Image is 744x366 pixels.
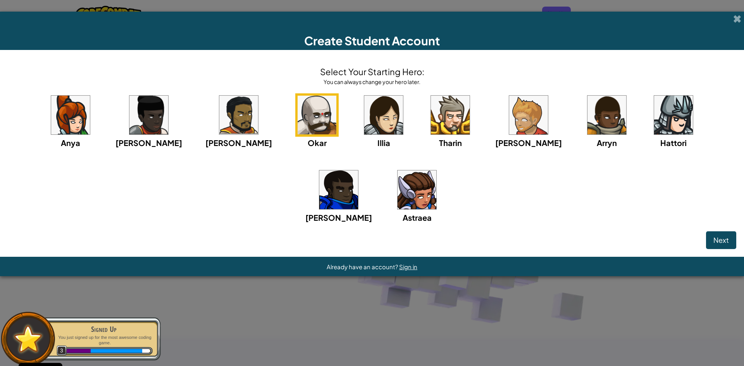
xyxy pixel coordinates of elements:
[304,33,440,48] span: Create Student Account
[587,96,626,134] img: portrait.png
[298,96,336,134] img: portrait.png
[431,96,470,134] img: portrait.png
[51,96,90,134] img: portrait.png
[10,321,46,356] img: default.png
[55,335,153,346] p: You just signed up for the most awesome coding game.
[305,213,372,222] span: [PERSON_NAME]
[495,138,562,148] span: [PERSON_NAME]
[377,138,390,148] span: Illia
[61,138,80,148] span: Anya
[706,231,736,249] button: Next
[327,263,399,270] span: Already have an account?
[57,345,67,356] span: 3
[115,138,182,148] span: [PERSON_NAME]
[219,96,258,134] img: portrait.png
[320,78,424,86] div: You can always change your hero later.
[129,96,168,134] img: portrait.png
[439,138,462,148] span: Tharin
[320,65,424,78] h4: Select Your Starting Hero:
[660,138,687,148] span: Hattori
[399,263,417,270] a: Sign in
[55,324,153,335] div: Signed Up
[509,96,548,134] img: portrait.png
[364,96,403,134] img: portrait.png
[398,170,436,209] img: portrait.png
[713,235,729,244] span: Next
[308,138,327,148] span: Okar
[403,213,432,222] span: Astraea
[319,170,358,209] img: portrait.png
[597,138,617,148] span: Arryn
[654,96,693,134] img: portrait.png
[205,138,272,148] span: [PERSON_NAME]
